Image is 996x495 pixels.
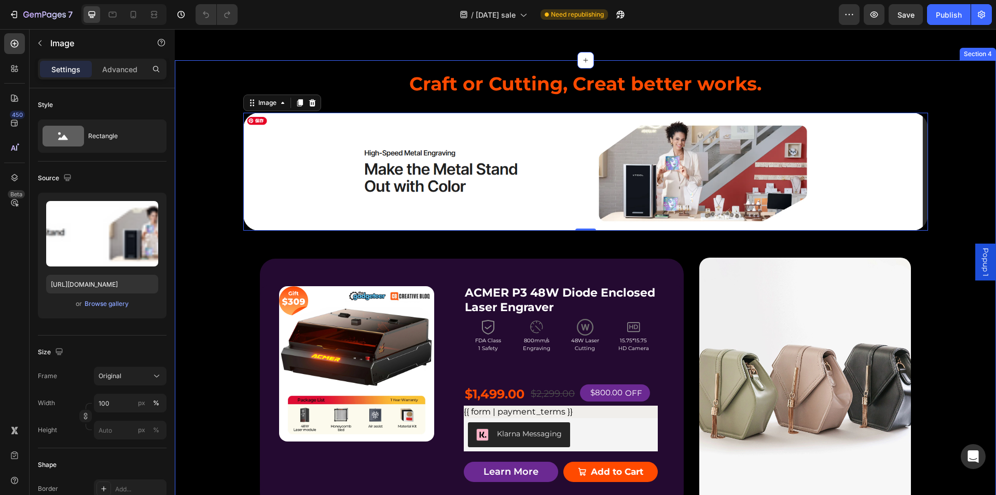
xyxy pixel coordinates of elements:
label: Frame [38,371,57,381]
iframe: Design area [175,29,996,495]
span: Need republishing [551,10,604,19]
button: % [135,397,148,409]
div: Browse gallery [85,299,129,309]
div: Open Intercom Messenger [961,444,986,469]
button: <span style="font-size:18px;">Learn more</span> [289,433,383,453]
div: % [153,398,159,408]
h1: ACMER P3 48W Diode Enclosed Laser Engraver [289,256,483,287]
div: px [138,425,145,435]
label: Height [38,425,57,435]
div: $800.00 [414,357,449,370]
div: Add... [115,485,164,494]
div: {{ form | payment_terms }} [289,377,483,389]
span: [DATE] sale [476,9,516,20]
div: Image [81,69,104,78]
img: image_demo.jpg [524,229,737,479]
input: px% [94,421,167,439]
div: Border [38,484,58,493]
button: px [150,397,162,409]
img: preview-image [46,201,158,266]
button: px [150,424,162,436]
div: Shape [38,460,57,470]
p: 1 Safety [290,315,336,323]
button: % [135,424,148,436]
p: 48W Laser Cutting [387,307,433,323]
span: Original [99,371,121,381]
span: / [471,9,474,20]
span: Learn more [309,435,364,451]
div: Source [38,171,74,185]
div: Klarna Messaging [322,399,387,410]
img: ACMER P3 48W Diode Enclosed Laser Engraver [104,257,259,412]
div: OFF [449,357,469,371]
div: Size [38,345,65,359]
input: px% [94,394,167,412]
div: % [153,425,159,435]
div: $1,499.00 [289,356,351,374]
div: Add to Cart [416,435,468,451]
div: Section 4 [787,20,819,30]
div: px [138,398,145,408]
p: Advanced [102,64,137,75]
span: Popup 1 [806,219,816,247]
p: FDA Class [290,307,336,315]
button: Klarna Messaging [293,393,395,418]
div: Style [38,100,53,110]
div: Rectangle [88,124,151,148]
img: CKSe1sH0lu8CEAE=.png [301,399,314,412]
button: Original [94,367,167,385]
label: Width [38,398,55,408]
span: or [76,298,82,310]
div: $2,299.00 [355,358,401,372]
div: Publish [936,9,962,20]
span: Save [897,10,915,19]
p: Settings [51,64,80,75]
button: Browse gallery [84,299,129,309]
div: Undo/Redo [196,4,238,25]
p: Image [50,37,139,49]
img: gempages_485368874087220478-c97e47b4-dcdf-47bf-abe6-6821047df70e.png [68,84,753,202]
div: Beta [8,190,25,198]
button: Add to Cart [389,433,483,453]
p: 7 [68,8,73,21]
p: HD Camera [435,315,481,323]
div: 450 [10,111,25,119]
button: Publish [927,4,971,25]
p: 800mm/s Engraving [339,307,385,323]
p: 15.75*15.75 [435,307,481,315]
button: 7 [4,4,77,25]
button: Save [889,4,923,25]
input: https://example.com/image.jpg [46,275,158,293]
